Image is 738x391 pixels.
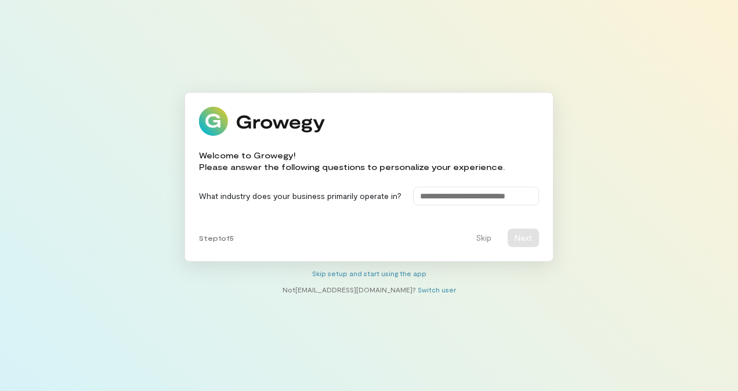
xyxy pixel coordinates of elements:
div: Welcome to Growegy! Please answer the following questions to personalize your experience. [199,150,505,173]
span: Not [EMAIL_ADDRESS][DOMAIN_NAME] ? [283,285,416,294]
span: Step 1 of 5 [199,233,234,242]
a: Switch user [418,285,456,294]
button: Skip [469,229,498,247]
label: What industry does your business primarily operate in? [199,190,401,202]
a: Skip setup and start using the app [312,269,426,277]
img: Growegy logo [199,107,325,136]
button: Next [508,229,539,247]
